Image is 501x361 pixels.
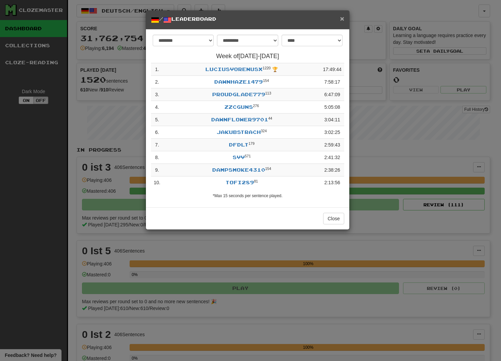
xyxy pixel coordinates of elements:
[151,76,163,88] td: 2 .
[229,142,249,148] a: dfdlt
[340,15,344,22] button: Close
[268,116,272,120] sup: Level 44
[320,114,345,126] td: 3:04:11
[226,179,254,185] a: tofi289
[253,104,259,108] sup: Level 276
[151,126,163,139] td: 6 .
[233,154,245,160] a: svv
[263,66,270,70] sup: Level 1220
[320,101,345,114] td: 5:05:08
[245,154,251,158] sup: Level 571
[205,66,263,72] a: LuciusVorenusX
[320,126,345,139] td: 3:02:25
[151,88,163,101] td: 3 .
[265,91,271,95] sup: Level 113
[254,179,258,183] sup: Level 81
[320,76,345,88] td: 7:58:17
[224,104,253,110] a: zzcguns
[320,139,345,151] td: 2:59:43
[151,53,344,60] h4: Week of [DATE] - [DATE]
[263,79,269,83] sup: Level 154
[320,88,345,101] td: 6:47:09
[265,167,271,171] sup: Level 154
[151,164,163,176] td: 9 .
[323,213,344,224] button: Close
[320,151,345,164] td: 2:41:32
[320,176,345,189] td: 2:13:56
[249,141,255,145] sup: Level 179
[212,91,265,97] a: ProudGlade779
[214,79,263,85] a: DawnHaze1479
[151,101,163,114] td: 4 .
[151,114,163,126] td: 5 .
[320,63,345,76] td: 17:49:44
[340,15,344,22] span: ×
[151,176,163,189] td: 10 .
[212,167,265,173] a: DampSmoke4310
[213,193,283,198] small: *Max 15 seconds per sentence played.
[151,16,344,24] h5: / Leaderboard
[261,129,267,133] sup: Level 324
[217,129,261,135] a: jakubstrach
[151,63,163,76] td: 1 .
[151,151,163,164] td: 8 .
[272,67,278,72] span: 🏆
[211,117,268,122] a: DawnFlower9701
[320,164,345,176] td: 2:38:26
[151,139,163,151] td: 7 .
